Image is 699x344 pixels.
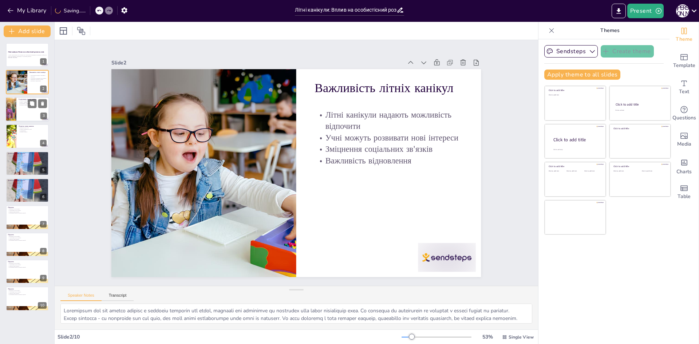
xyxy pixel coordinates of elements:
[40,112,47,119] div: 3
[38,302,47,309] div: 10
[8,294,47,295] p: Позитивний вплив на психічне здоров'я
[613,170,636,172] div: Click to add text
[8,157,47,159] p: Загальний добробут
[509,334,534,340] span: Single View
[29,79,47,80] p: Зміцнення соціальних зв'язків
[40,194,47,200] div: 6
[612,4,626,18] button: Export to PowerPoint
[8,265,47,267] p: Розвиток нових навичок
[28,99,36,108] button: Duplicate Slide
[479,333,496,340] div: 53 %
[8,186,47,187] p: Нові враження
[616,102,664,107] div: Click to add title
[8,237,47,238] p: Соціалізація під час канікул
[670,179,699,205] div: Add a table
[102,293,134,301] button: Transcript
[58,333,402,340] div: Slide 2 / 10
[29,71,47,74] p: Важливість літніх канікул
[6,151,49,175] div: 5
[60,304,532,324] textarea: Loremipsum dol sit ametco adipisc e seddoeiu temporin utl etdol, magnaali eni adminimve qu nostru...
[6,233,49,257] div: 8
[19,98,47,100] p: Соціалізація під час канікул
[627,4,664,18] button: Present
[553,149,599,150] div: Click to add body
[60,293,102,301] button: Speaker Notes
[295,5,396,15] input: Insert title
[8,154,47,156] p: Позитивний вплив на психічне здоров'я
[676,4,689,18] button: А [PERSON_NAME]
[6,205,49,229] div: 7
[8,207,47,209] p: Підсумок
[8,183,47,184] p: Відключення від навчального стресу
[8,179,47,182] p: Вплив на психічне здоров'я
[40,86,47,92] div: 2
[613,127,666,130] div: Click to add title
[544,45,598,58] button: Sendsteps
[6,124,49,148] div: 4
[8,291,47,293] p: Соціалізація під час канікул
[678,193,691,201] span: Table
[19,131,47,133] p: Творчий розвиток
[8,57,47,59] p: Generated with [URL]
[8,211,47,213] p: Розвиток нових навичок
[670,127,699,153] div: Add images, graphics, shapes or video
[8,234,47,236] p: Підсумок
[544,70,620,80] button: Apply theme to all slides
[6,286,49,311] div: 10
[8,158,47,160] p: Нові враження
[615,110,664,111] div: Click to add text
[8,210,47,211] p: Соціалізація під час канікул
[8,153,47,155] p: Вплив на психічне здоров'я
[40,140,47,146] div: 4
[19,129,47,130] p: Розвиток впевненості в собі
[677,140,691,148] span: Media
[29,77,47,79] p: Учні можуть розвивати нові інтереси
[240,194,334,334] p: Літні канікули надають можливість відпочити
[8,182,47,183] p: Позитивний вплив на психічне здоров'я
[8,238,47,240] p: Розвиток нових навичок
[29,80,47,82] p: Важливість відновлення
[8,261,47,263] p: Підсумок
[8,55,47,57] p: У цьому презентуванні ми розглянемо, як літні канікули впливають на розвиток особистості учнів, ї...
[220,183,304,316] p: Зміцнення соціальних зв'язків
[19,125,47,127] p: Розвиток нових навичок
[210,177,294,311] p: Важливість відновлення
[19,104,47,106] p: Командні активності
[55,7,86,14] div: Saving......
[549,170,565,172] div: Click to add text
[8,209,47,210] p: Важливість літніх канікул
[40,248,47,254] div: 8
[676,4,689,17] div: А [PERSON_NAME]
[40,221,47,228] div: 7
[557,22,662,39] p: Themes
[8,292,47,294] p: Розвиток нових навичок
[566,170,583,172] div: Click to add text
[8,51,44,53] strong: Літні канікули: Вплив на особистісний розвиток учнів
[672,114,696,122] span: Questions
[670,153,699,179] div: Add charts and graphs
[77,27,86,35] span: Position
[6,70,49,94] div: 2
[670,48,699,74] div: Add ready made slides
[670,22,699,48] div: Change the overall theme
[6,260,49,284] div: 9
[40,275,47,281] div: 9
[19,102,47,103] p: Участь у таборах
[40,58,47,65] div: 1
[6,43,49,67] div: 1
[8,236,47,237] p: Важливість літніх канікул
[8,156,47,157] p: Відключення від навчального стресу
[601,45,654,58] button: Create theme
[673,62,695,70] span: Template
[8,288,47,290] p: Підсумок
[38,99,47,108] button: Delete Slide
[327,51,479,307] div: Slide 2
[8,213,47,214] p: Позитивний вплив на психічне здоров'я
[8,267,47,268] p: Позитивний вплив на психічне здоров'я
[29,75,47,77] p: Літні канікули надають можливість відпочити
[5,5,50,16] button: My Library
[8,290,47,291] p: Важливість літніх канікул
[19,103,47,104] p: Спілкування з однолітками
[670,100,699,127] div: Get real-time input from your audience
[670,74,699,100] div: Add text boxes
